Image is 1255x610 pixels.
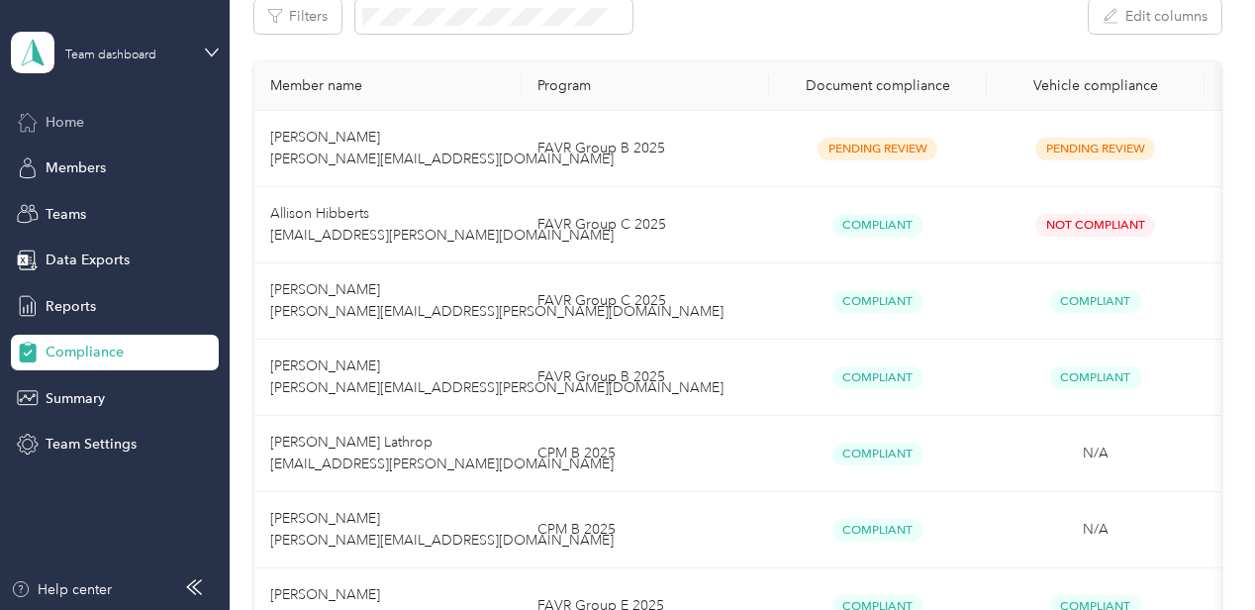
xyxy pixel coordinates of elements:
span: Home [46,112,84,133]
span: [PERSON_NAME] [PERSON_NAME][EMAIL_ADDRESS][PERSON_NAME][DOMAIN_NAME] [270,357,724,396]
span: Compliant [1050,290,1141,313]
span: Compliant [832,290,923,313]
span: [PERSON_NAME] [PERSON_NAME][EMAIL_ADDRESS][DOMAIN_NAME] [270,510,614,549]
span: Compliant [832,214,923,237]
span: Data Exports [46,250,130,270]
td: CPM B 2025 [522,416,769,492]
span: Reports [46,296,96,317]
span: Team Settings [46,434,137,455]
th: Member name [254,61,522,111]
span: Pending Review [818,138,937,160]
td: FAVR Group C 2025 [522,187,769,263]
td: FAVR Group C 2025 [522,263,769,340]
td: FAVR Group B 2025 [522,340,769,416]
span: Pending Review [1035,138,1155,160]
span: Compliant [832,366,923,389]
iframe: Everlance-gr Chat Button Frame [1144,499,1255,610]
span: [PERSON_NAME] Lathrop [EMAIL_ADDRESS][PERSON_NAME][DOMAIN_NAME] [270,434,614,472]
span: Allison Hibberts [EMAIL_ADDRESS][PERSON_NAME][DOMAIN_NAME] [270,205,614,244]
span: [PERSON_NAME] [PERSON_NAME][EMAIL_ADDRESS][DOMAIN_NAME] [270,129,614,167]
span: N/A [1083,445,1109,461]
span: N/A [1083,521,1109,538]
span: Compliant [832,443,923,465]
td: FAVR Group B 2025 [522,111,769,187]
div: Vehicle compliance [1003,77,1189,94]
td: CPM B 2025 [522,492,769,568]
span: Compliance [46,342,124,362]
span: Not Compliant [1035,214,1155,237]
div: Team dashboard [65,50,156,61]
span: Compliant [1050,366,1141,389]
span: Summary [46,388,105,409]
span: Compliant [832,519,923,542]
div: Document compliance [785,77,971,94]
th: Program [522,61,769,111]
button: Help center [11,579,112,600]
span: [PERSON_NAME] [PERSON_NAME][EMAIL_ADDRESS][PERSON_NAME][DOMAIN_NAME] [270,281,724,320]
span: Members [46,157,106,178]
span: Teams [46,204,86,225]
